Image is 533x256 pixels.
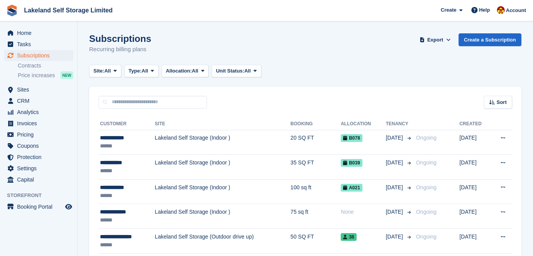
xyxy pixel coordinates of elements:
[124,65,159,78] button: Type: All
[4,163,73,174] a: menu
[4,140,73,151] a: menu
[418,33,452,46] button: Export
[192,67,198,75] span: All
[4,95,73,106] a: menu
[17,118,64,129] span: Invoices
[459,229,490,254] td: [DATE]
[17,107,64,118] span: Analytics
[290,229,341,254] td: 50 SQ FT
[4,118,73,129] a: menu
[290,130,341,155] td: 20 SQ FT
[18,62,73,69] a: Contracts
[341,184,362,192] span: A021
[290,155,341,180] td: 35 SQ FT
[290,118,341,130] th: Booking
[17,201,64,212] span: Booking Portal
[155,179,290,204] td: Lakeland Self Storage (Indoor )
[459,130,490,155] td: [DATE]
[416,135,436,141] span: Ongoing
[17,174,64,185] span: Capital
[290,179,341,204] td: 100 sq ft
[479,6,490,14] span: Help
[4,84,73,95] a: menu
[18,72,55,79] span: Price increases
[459,155,490,180] td: [DATE]
[155,155,290,180] td: Lakeland Self Storage (Indoor )
[60,71,73,79] div: NEW
[17,95,64,106] span: CRM
[341,233,356,241] span: 38
[386,159,404,167] span: [DATE]
[89,45,151,54] p: Recurring billing plans
[6,5,18,16] img: stora-icon-8386f47178a22dfd0bd8f6a31ec36ba5ce8667c1dd55bd0f319d3a0aa187defe.svg
[4,107,73,118] a: menu
[17,50,64,61] span: Subscriptions
[129,67,142,75] span: Type:
[17,39,64,50] span: Tasks
[497,6,505,14] img: Diane Carney
[341,134,362,142] span: B078
[155,130,290,155] td: Lakeland Self Storage (Indoor )
[141,67,148,75] span: All
[386,134,404,142] span: [DATE]
[427,36,443,44] span: Export
[4,28,73,38] a: menu
[155,229,290,254] td: Lakeland Self Storage (Outdoor drive up)
[341,118,386,130] th: Allocation
[459,33,521,46] a: Create a Subscription
[162,65,209,78] button: Allocation: All
[216,67,244,75] span: Unit Status:
[17,140,64,151] span: Coupons
[89,65,121,78] button: Site: All
[212,65,261,78] button: Unit Status: All
[341,159,362,167] span: B039
[93,67,104,75] span: Site:
[64,202,73,211] a: Preview store
[4,129,73,140] a: menu
[459,118,490,130] th: Created
[386,208,404,216] span: [DATE]
[7,192,77,199] span: Storefront
[416,209,436,215] span: Ongoing
[155,204,290,229] td: Lakeland Self Storage (Indoor )
[17,28,64,38] span: Home
[17,129,64,140] span: Pricing
[290,204,341,229] td: 75 sq ft
[416,234,436,240] span: Ongoing
[386,183,404,192] span: [DATE]
[386,118,413,130] th: Tenancy
[497,99,507,106] span: Sort
[4,174,73,185] a: menu
[17,152,64,163] span: Protection
[17,163,64,174] span: Settings
[4,39,73,50] a: menu
[4,201,73,212] a: menu
[155,118,290,130] th: Site
[21,4,116,17] a: Lakeland Self Storage Limited
[506,7,526,14] span: Account
[341,208,386,216] div: None
[98,118,155,130] th: Customer
[244,67,251,75] span: All
[459,204,490,229] td: [DATE]
[416,159,436,166] span: Ongoing
[386,233,404,241] span: [DATE]
[4,152,73,163] a: menu
[459,179,490,204] td: [DATE]
[166,67,192,75] span: Allocation:
[18,71,73,80] a: Price increases NEW
[441,6,456,14] span: Create
[4,50,73,61] a: menu
[416,184,436,190] span: Ongoing
[104,67,111,75] span: All
[89,33,151,44] h1: Subscriptions
[17,84,64,95] span: Sites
